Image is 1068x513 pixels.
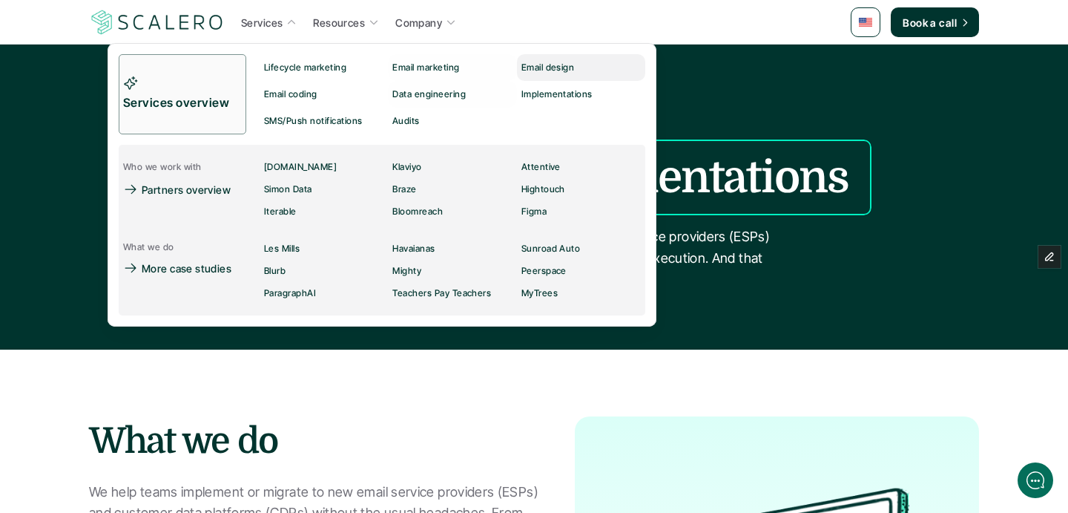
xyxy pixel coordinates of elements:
[517,81,645,108] a: Implementations
[517,260,645,282] a: Peerspace
[260,81,388,108] a: Email coding
[264,89,317,99] p: Email coding
[236,407,248,414] tspan: GIF
[119,54,246,134] a: Services overview
[119,178,241,200] a: Partners overview
[231,404,251,416] g: />
[903,15,957,30] p: Book a call
[260,238,388,260] a: Les Mills
[264,162,337,172] p: [DOMAIN_NAME]
[260,54,388,81] a: Lifecycle marketing
[517,178,645,200] a: Hightouch
[264,184,312,195] p: Simon Data
[44,10,278,39] div: ScaleroBack [DATE]
[123,242,174,252] p: What we do
[264,244,300,254] p: Les Mills
[264,206,297,217] p: Iterable
[395,15,442,30] p: Company
[388,260,516,282] a: Mighty
[260,178,388,200] a: Simon Data
[521,266,567,276] p: Peerspace
[119,257,246,279] a: More case studies
[392,266,421,276] p: Mighty
[260,200,388,223] a: Iterable
[388,81,516,108] a: Data engineering
[392,89,466,99] p: Data engineering
[388,108,508,134] a: Audits
[392,116,420,126] p: Audits
[142,182,231,197] p: Partners overview
[313,15,365,30] p: Resources
[392,206,443,217] p: Bloomreach
[521,288,558,298] p: MyTrees
[260,108,388,134] a: SMS/Push notifications
[388,282,516,304] a: Teachers Pay Teachers
[241,15,283,30] p: Services
[264,266,286,276] p: Blurb
[891,7,979,37] a: Book a call
[392,62,459,73] p: Email marketing
[517,200,645,223] a: Figma
[260,282,388,304] a: ParagraphAI
[392,244,435,254] p: Havaianas
[264,116,363,126] p: SMS/Push notifications
[260,156,388,178] a: [DOMAIN_NAME]
[517,238,645,260] a: Sunroad Auto
[264,288,316,298] p: ParagraphAI
[388,238,516,260] a: Havaianas
[521,184,565,195] p: Hightouch
[392,288,491,298] p: Teachers Pay Teachers
[521,89,593,99] p: Implementations
[388,178,516,200] a: Braze
[392,162,421,172] p: Klaviyo
[89,8,225,36] img: Scalero company logo
[89,416,534,466] h2: What we do
[521,244,581,254] p: Sunroad Auto
[517,282,645,304] a: MyTrees
[264,62,346,73] p: Lifecycle marketing
[517,156,645,178] a: Attentive
[1038,246,1061,268] button: Edit Framer Content
[124,374,188,384] span: We run on Gist
[521,62,575,73] p: Email design
[521,206,547,217] p: Figma
[388,54,516,81] a: Email marketing
[388,200,516,223] a: Bloomreach
[517,54,645,81] a: Email design
[521,162,561,172] p: Attentive
[388,156,516,178] a: Klaviyo
[392,184,416,195] p: Braze
[225,391,257,432] button: />GIF
[56,29,106,39] div: Back [DATE]
[1018,463,1053,498] iframe: gist-messenger-bubble-iframe
[89,9,225,36] a: Scalero company logo
[123,162,202,172] p: Who we work with
[123,94,233,113] p: Services overview
[56,10,106,26] div: Scalero
[142,261,231,276] p: More case studies
[260,260,388,282] a: Blurb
